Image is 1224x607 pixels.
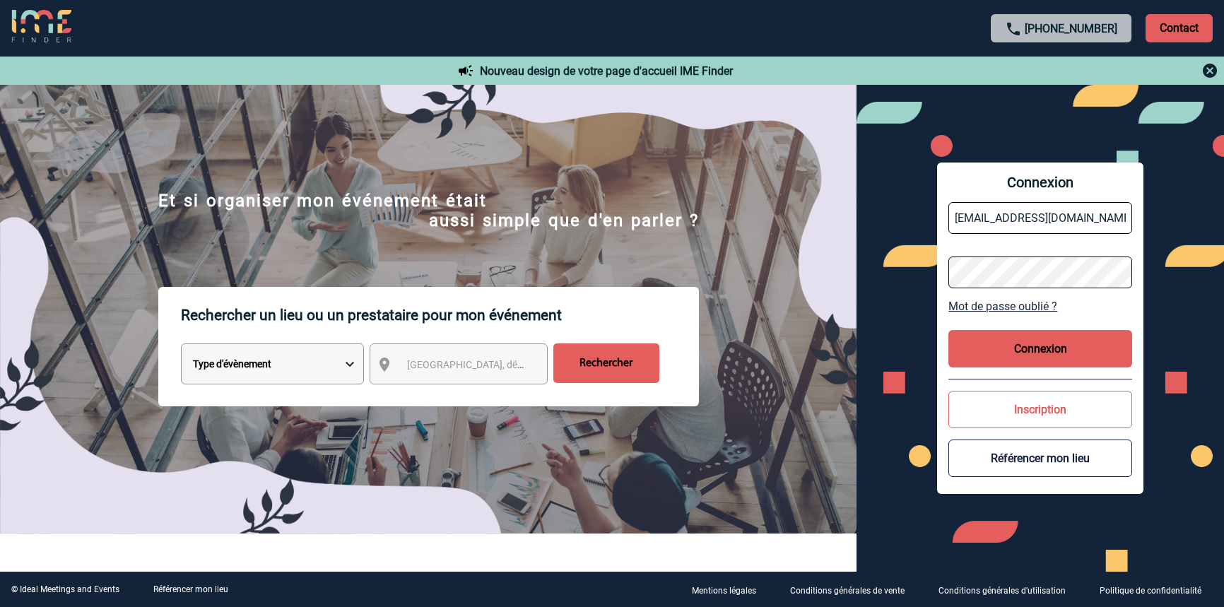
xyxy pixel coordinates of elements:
[553,343,659,383] input: Rechercher
[938,586,1066,596] p: Conditions générales d'utilisation
[948,440,1132,477] button: Référencer mon lieu
[1025,22,1117,35] a: [PHONE_NUMBER]
[779,583,927,596] a: Conditions générales de vente
[927,583,1088,596] a: Conditions générales d'utilisation
[948,330,1132,367] button: Connexion
[11,584,119,594] div: © Ideal Meetings and Events
[692,586,756,596] p: Mentions légales
[790,586,905,596] p: Conditions générales de vente
[153,584,228,594] a: Référencer mon lieu
[1146,14,1213,42] p: Contact
[948,300,1132,313] a: Mot de passe oublié ?
[948,174,1132,191] span: Connexion
[407,359,604,370] span: [GEOGRAPHIC_DATA], département, région...
[1100,586,1201,596] p: Politique de confidentialité
[1088,583,1224,596] a: Politique de confidentialité
[948,391,1132,428] button: Inscription
[181,287,699,343] p: Rechercher un lieu ou un prestataire pour mon événement
[1005,20,1022,37] img: call-24-px.png
[681,583,779,596] a: Mentions légales
[948,202,1132,234] input: Email *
